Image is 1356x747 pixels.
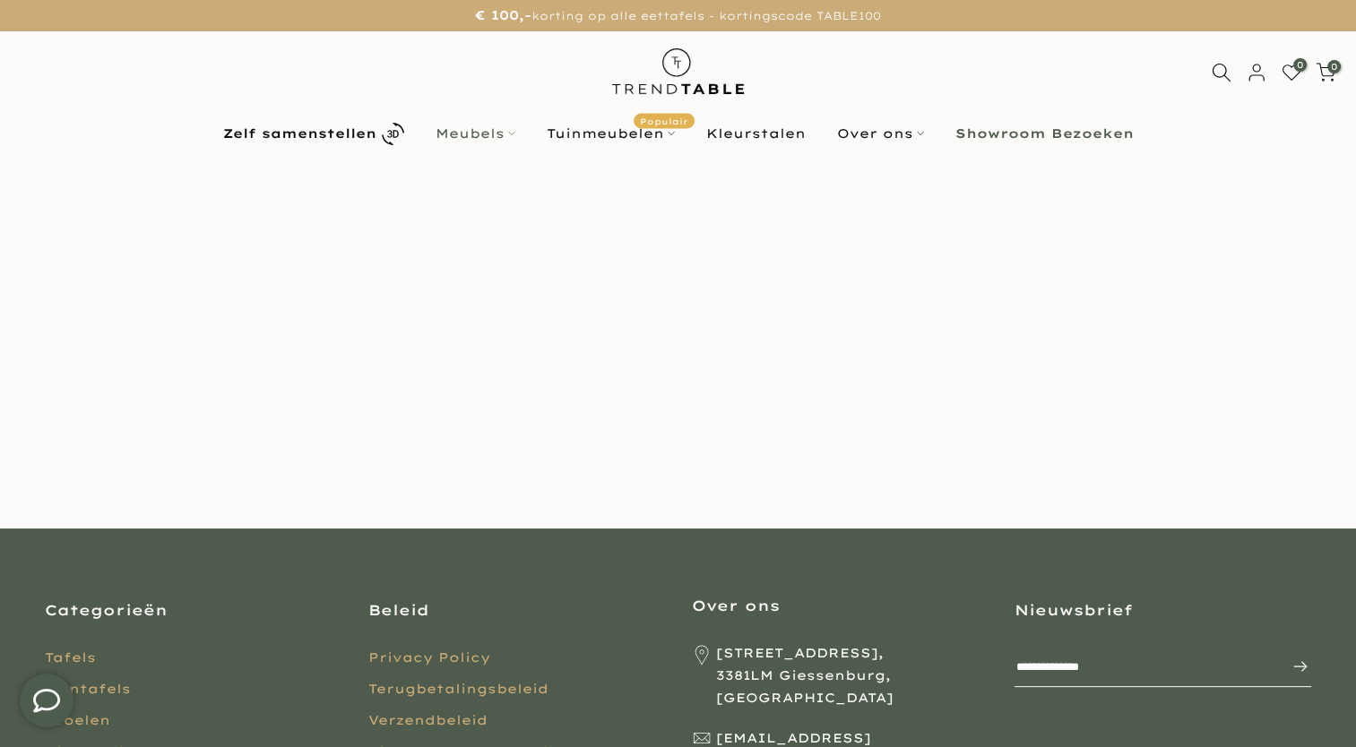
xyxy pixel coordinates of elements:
a: Privacy Policy [368,649,490,665]
span: [STREET_ADDRESS], 3381LM Giessenburg, [GEOGRAPHIC_DATA] [716,642,988,710]
span: Inschrijven [1274,656,1309,677]
b: Zelf samenstellen [223,127,376,140]
button: Inschrijven [1274,648,1309,684]
a: Over ons [821,123,939,144]
h3: Categorieën [45,600,341,620]
a: Kleurstalen [690,123,821,144]
a: Tafels [45,649,96,665]
img: trend-table [600,31,756,111]
a: Zelf samenstellen [207,118,419,150]
iframe: toggle-frame [2,656,91,745]
a: 0 [1282,63,1301,82]
h3: Nieuwsbrief [1015,600,1311,620]
a: Showroom Bezoeken [939,123,1149,144]
a: Terugbetalingsbeleid [368,681,548,697]
a: Verzendbeleid [368,712,488,728]
a: 0 [1316,63,1335,82]
strong: € 100,- [475,7,531,23]
h3: Over ons [692,596,989,615]
a: Meubels [419,123,531,144]
a: TuinmeubelenPopulair [531,123,690,144]
h3: Beleid [368,600,665,620]
span: Populair [634,114,695,129]
span: 0 [1293,58,1307,72]
p: korting op alle eettafels - kortingscode TABLE100 [22,4,1334,27]
span: 0 [1327,60,1341,73]
b: Showroom Bezoeken [955,127,1134,140]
